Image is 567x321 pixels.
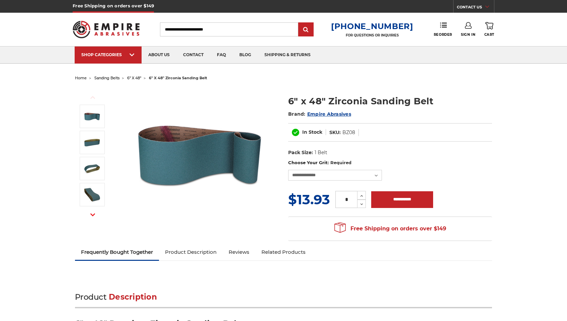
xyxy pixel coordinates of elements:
a: [PHONE_NUMBER] [331,21,413,31]
a: home [75,76,87,80]
button: Next [85,208,101,222]
dt: SKU: [329,129,341,136]
a: about us [142,46,176,64]
span: Free Shipping on orders over $149 [334,222,446,235]
span: 6" x 48" zirconia sanding belt [149,76,207,80]
a: shipping & returns [258,46,317,64]
span: Product [75,292,106,302]
span: Description [109,292,157,302]
a: Empire Abrasives [307,111,351,117]
img: 6" x 48" Zirconia Sanding Belt [84,108,100,125]
a: Cart [484,22,494,37]
input: Submit [299,23,313,36]
a: Product Description [159,245,223,259]
a: Related Products [255,245,312,259]
a: blog [233,46,258,64]
img: 6" x 48" Zirconia Sanding Belt [133,88,266,221]
span: Sign In [461,32,475,37]
dd: 1 Belt [315,149,327,156]
button: Previous [85,90,101,105]
img: 6" x 48" Sanding Belt - Zirc [84,186,100,203]
img: 6" x 48" Sanding Belt - Zirconia [84,160,100,177]
span: In Stock [302,129,322,135]
a: Reorder [434,22,452,36]
a: 6" x 48" [127,76,141,80]
a: CONTACT US [457,3,494,13]
small: Required [330,160,351,165]
div: SHOP CATEGORIES [81,52,135,57]
span: $13.93 [288,191,330,208]
span: Brand: [288,111,306,117]
a: contact [176,46,210,64]
dd: BZ08 [342,129,355,136]
span: Cart [484,32,494,37]
img: Empire Abrasives [73,16,140,42]
a: faq [210,46,233,64]
a: sanding belts [94,76,119,80]
label: Choose Your Grit: [288,159,492,166]
h1: 6" x 48" Zirconia Sanding Belt [288,95,492,108]
dt: Pack Size: [288,149,313,156]
a: Reviews [223,245,255,259]
span: Reorder [434,32,452,37]
a: Frequently Bought Together [75,245,159,259]
img: 6" x 48" Zirc Sanding Belt [84,134,100,151]
p: FOR QUESTIONS OR INQUIRIES [331,33,413,37]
